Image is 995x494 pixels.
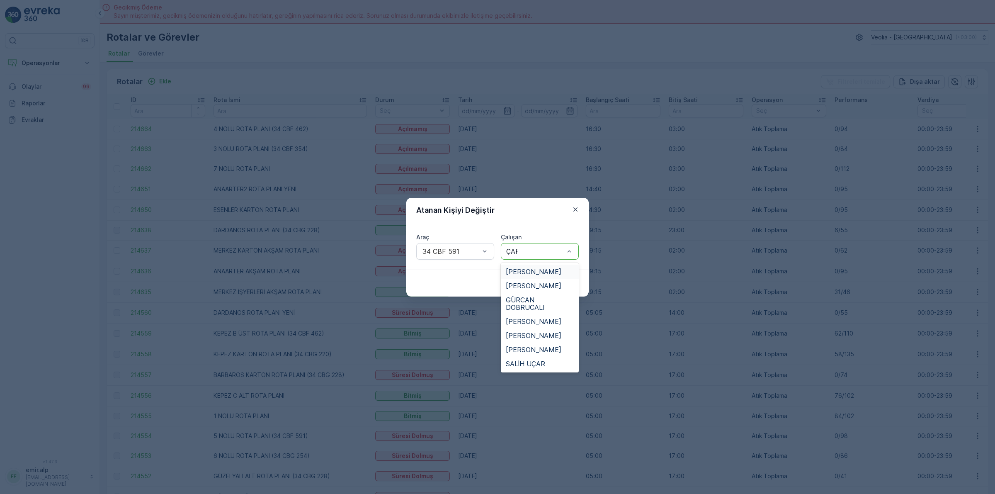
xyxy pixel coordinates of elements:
[506,332,561,339] span: [PERSON_NAME]
[506,296,574,311] span: GÜRCAN DOBRUCALI
[506,318,561,325] span: [PERSON_NAME]
[416,204,495,216] p: Atanan Kişiyi Değiştir
[416,234,429,241] label: Araç
[506,346,561,353] span: [PERSON_NAME]
[506,268,561,275] span: [PERSON_NAME]
[501,234,522,241] label: Çalışan
[506,360,545,367] span: SALİH UÇAR
[506,282,561,290] span: [PERSON_NAME]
